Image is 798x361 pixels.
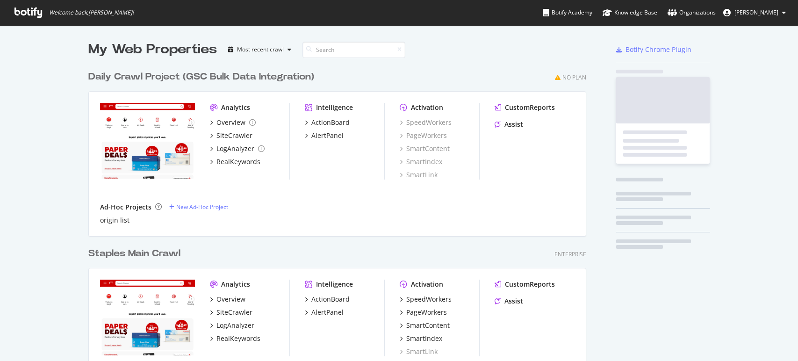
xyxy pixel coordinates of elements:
[311,308,344,317] div: AlertPanel
[176,203,228,211] div: New Ad-Hoc Project
[88,40,217,59] div: My Web Properties
[562,73,586,81] div: No Plan
[216,144,254,153] div: LogAnalyzer
[400,118,452,127] a: SpeedWorkers
[100,202,151,212] div: Ad-Hoc Projects
[49,9,134,16] span: Welcome back, [PERSON_NAME] !
[305,308,344,317] a: AlertPanel
[495,120,523,129] a: Assist
[210,308,252,317] a: SiteCrawler
[210,321,254,330] a: LogAnalyzer
[210,118,256,127] a: Overview
[216,295,245,304] div: Overview
[305,118,350,127] a: ActionBoard
[88,70,314,84] div: Daily Crawl Project (GSC Bulk Data Integration)
[221,103,250,112] div: Analytics
[221,280,250,289] div: Analytics
[305,295,350,304] a: ActionBoard
[495,103,555,112] a: CustomReports
[224,42,295,57] button: Most recent crawl
[400,144,450,153] a: SmartContent
[216,334,260,343] div: RealKeywords
[88,70,318,84] a: Daily Crawl Project (GSC Bulk Data Integration)
[400,321,450,330] a: SmartContent
[625,45,691,54] div: Botify Chrome Plugin
[216,157,260,166] div: RealKeywords
[216,308,252,317] div: SiteCrawler
[216,131,252,140] div: SiteCrawler
[311,131,344,140] div: AlertPanel
[302,42,405,58] input: Search
[554,250,586,258] div: Enterprise
[406,321,450,330] div: SmartContent
[406,295,452,304] div: SpeedWorkers
[210,334,260,343] a: RealKeywords
[210,131,252,140] a: SiteCrawler
[88,247,180,260] div: Staples Main Crawl
[406,308,447,317] div: PageWorkers
[316,103,353,112] div: Intelligence
[716,5,793,20] button: [PERSON_NAME]
[311,118,350,127] div: ActionBoard
[210,157,260,166] a: RealKeywords
[603,8,657,17] div: Knowledge Base
[504,120,523,129] div: Assist
[100,103,195,179] img: staples.com
[406,334,442,343] div: SmartIndex
[400,170,438,180] a: SmartLink
[543,8,592,17] div: Botify Academy
[210,144,265,153] a: LogAnalyzer
[169,203,228,211] a: New Ad-Hoc Project
[411,280,443,289] div: Activation
[411,103,443,112] div: Activation
[495,280,555,289] a: CustomReports
[305,131,344,140] a: AlertPanel
[616,45,691,54] a: Botify Chrome Plugin
[505,103,555,112] div: CustomReports
[400,295,452,304] a: SpeedWorkers
[495,296,523,306] a: Assist
[734,8,778,16] span: Taylor Brantley
[237,47,284,52] div: Most recent crawl
[400,347,438,356] a: SmartLink
[311,295,350,304] div: ActionBoard
[505,280,555,289] div: CustomReports
[216,321,254,330] div: LogAnalyzer
[88,247,184,260] a: Staples Main Crawl
[400,131,447,140] a: PageWorkers
[668,8,716,17] div: Organizations
[400,308,447,317] a: PageWorkers
[216,118,245,127] div: Overview
[400,157,442,166] a: SmartIndex
[504,296,523,306] div: Assist
[100,280,195,355] img: staples.com
[316,280,353,289] div: Intelligence
[400,334,442,343] a: SmartIndex
[210,295,245,304] a: Overview
[100,216,129,225] a: origin list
